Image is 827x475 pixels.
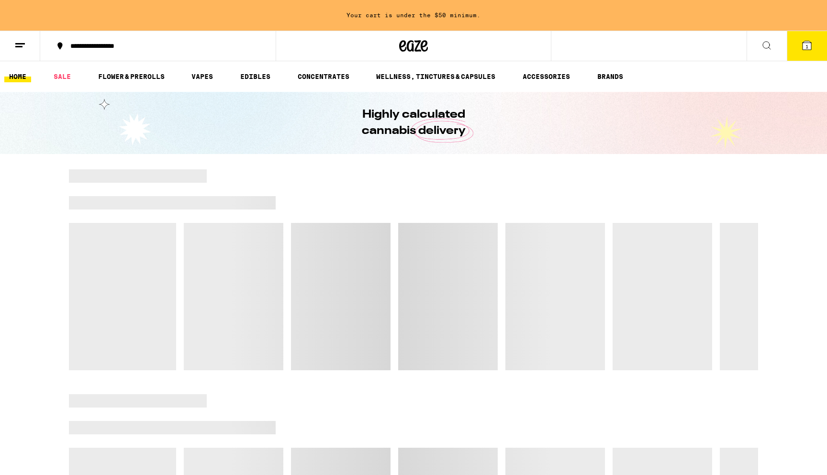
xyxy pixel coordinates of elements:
[4,71,31,82] a: HOME
[49,71,76,82] a: SALE
[235,71,275,82] a: EDIBLES
[93,71,169,82] a: FLOWER & PREROLLS
[371,71,500,82] a: WELLNESS, TINCTURES & CAPSULES
[293,71,354,82] a: CONCENTRATES
[335,107,492,139] h1: Highly calculated cannabis delivery
[187,71,218,82] a: VAPES
[518,71,575,82] a: ACCESSORIES
[787,31,827,61] button: 1
[805,44,808,49] span: 1
[592,71,628,82] a: BRANDS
